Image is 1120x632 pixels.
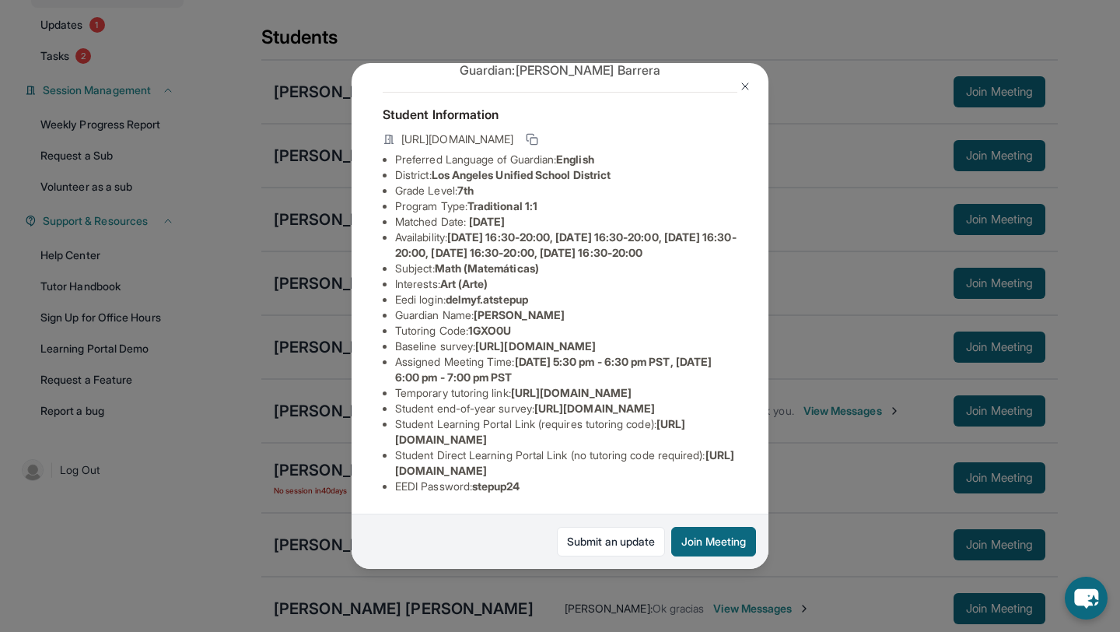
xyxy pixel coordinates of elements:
li: Program Type: [395,198,737,214]
span: 1GXO0U [468,324,511,337]
button: Copy link [523,130,541,149]
span: Los Angeles Unified School District [432,168,611,181]
li: Grade Level: [395,183,737,198]
button: chat-button [1065,577,1108,620]
li: Temporary tutoring link : [395,385,737,401]
h4: Student Information [383,105,737,124]
li: Guardian Name : [395,307,737,323]
span: [PERSON_NAME] [474,308,565,321]
span: [DATE] [469,215,505,228]
li: Tutoring Code : [395,323,737,339]
li: Availability: [395,230,737,261]
p: Guardian: [PERSON_NAME] Barrera [383,61,737,79]
a: Submit an update [557,527,665,557]
img: Close Icon [739,80,751,93]
span: [URL][DOMAIN_NAME] [534,402,655,415]
li: Matched Date: [395,214,737,230]
li: Eedi login : [395,292,737,307]
span: [DATE] 5:30 pm - 6:30 pm PST, [DATE] 6:00 pm - 7:00 pm PST [395,355,712,384]
li: Subject : [395,261,737,276]
span: 7th [457,184,474,197]
span: [DATE] 16:30-20:00, [DATE] 16:30-20:00, [DATE] 16:30-20:00, [DATE] 16:30-20:00, [DATE] 16:30-20:00 [395,230,737,259]
span: [URL][DOMAIN_NAME] [401,132,513,147]
li: Preferred Language of Guardian: [395,152,737,167]
span: stepup24 [472,479,520,493]
span: Art (Arte) [440,277,488,290]
li: Student end-of-year survey : [395,401,737,416]
span: [URL][DOMAIN_NAME] [475,339,596,353]
span: delmyf.atstepup [446,293,528,306]
li: Assigned Meeting Time : [395,354,737,385]
li: Student Learning Portal Link (requires tutoring code) : [395,416,737,448]
button: Join Meeting [671,527,756,557]
li: Interests : [395,276,737,292]
li: Baseline survey : [395,339,737,354]
span: Math (Matemáticas) [435,262,539,275]
span: [URL][DOMAIN_NAME] [511,386,632,399]
li: Student Direct Learning Portal Link (no tutoring code required) : [395,448,737,479]
span: Traditional 1:1 [467,199,537,212]
li: EEDI Password : [395,479,737,494]
span: English [556,153,594,166]
li: District: [395,167,737,183]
